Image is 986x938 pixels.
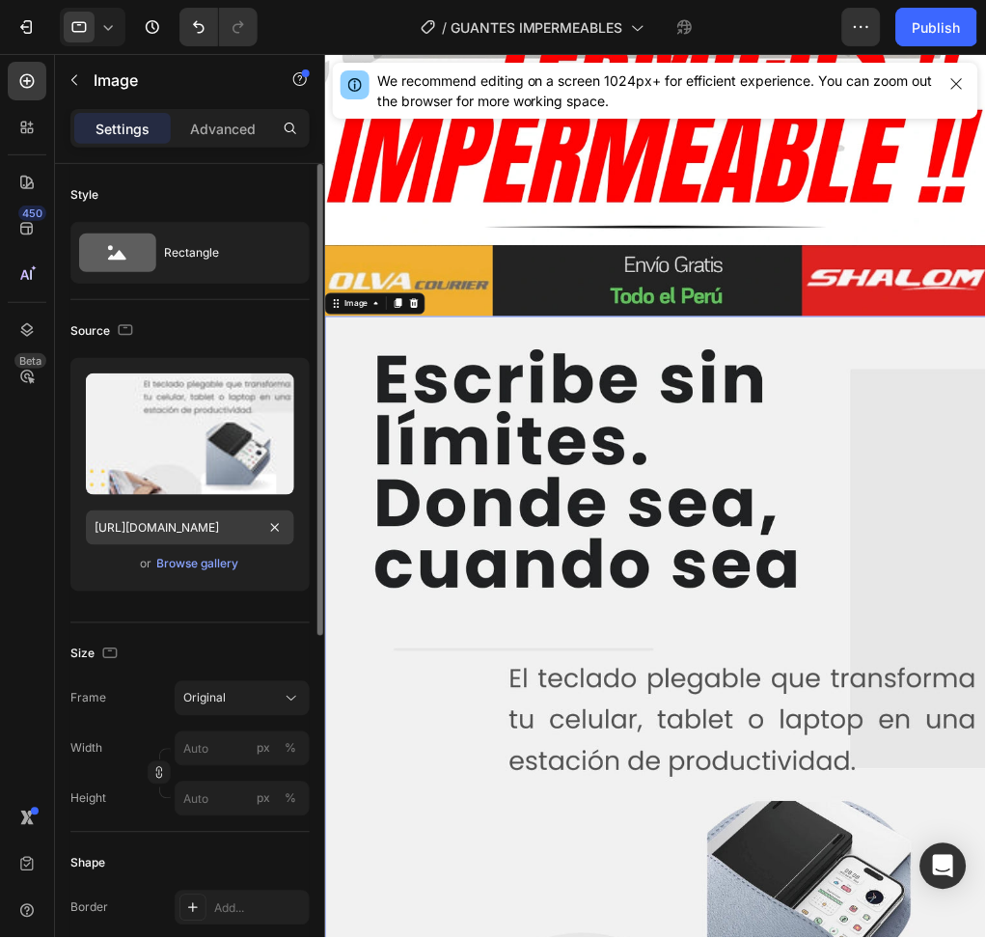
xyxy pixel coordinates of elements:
input: px% [175,782,310,816]
div: Size [70,642,122,668]
div: Add... [214,900,305,918]
span: Original [183,690,226,707]
div: px [257,790,270,808]
label: Width [70,740,102,758]
label: Frame [70,690,106,707]
button: Original [175,681,310,716]
div: Undo/Redo [179,8,258,46]
button: px [279,787,302,811]
div: Style [70,186,98,204]
div: Open Intercom Messenger [920,843,967,890]
span: or [141,553,152,576]
div: Border [70,899,108,917]
div: % [285,740,296,758]
div: Publish [913,17,961,38]
img: preview-image [86,373,294,495]
p: Image [94,69,258,92]
span: GUANTES IMPERMEABLES [451,17,623,38]
div: % [285,790,296,808]
div: Rectangle [164,231,282,275]
div: Shape [70,855,105,872]
div: We recommend editing on a screen 1024px+ for efficient experience. You can zoom out the browser f... [377,70,936,111]
div: Browse gallery [157,556,239,573]
button: Browse gallery [156,555,240,574]
input: https://example.com/image.jpg [86,510,294,545]
button: % [252,737,275,760]
button: Publish [896,8,977,46]
p: Advanced [190,119,256,139]
div: px [257,740,270,758]
div: Source [70,318,137,345]
div: Beta [14,353,46,369]
p: Settings [96,119,150,139]
button: px [279,737,302,760]
input: px% [175,731,310,766]
label: Height [70,790,106,808]
span: / [442,17,447,38]
div: 450 [18,206,46,221]
button: % [252,787,275,811]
